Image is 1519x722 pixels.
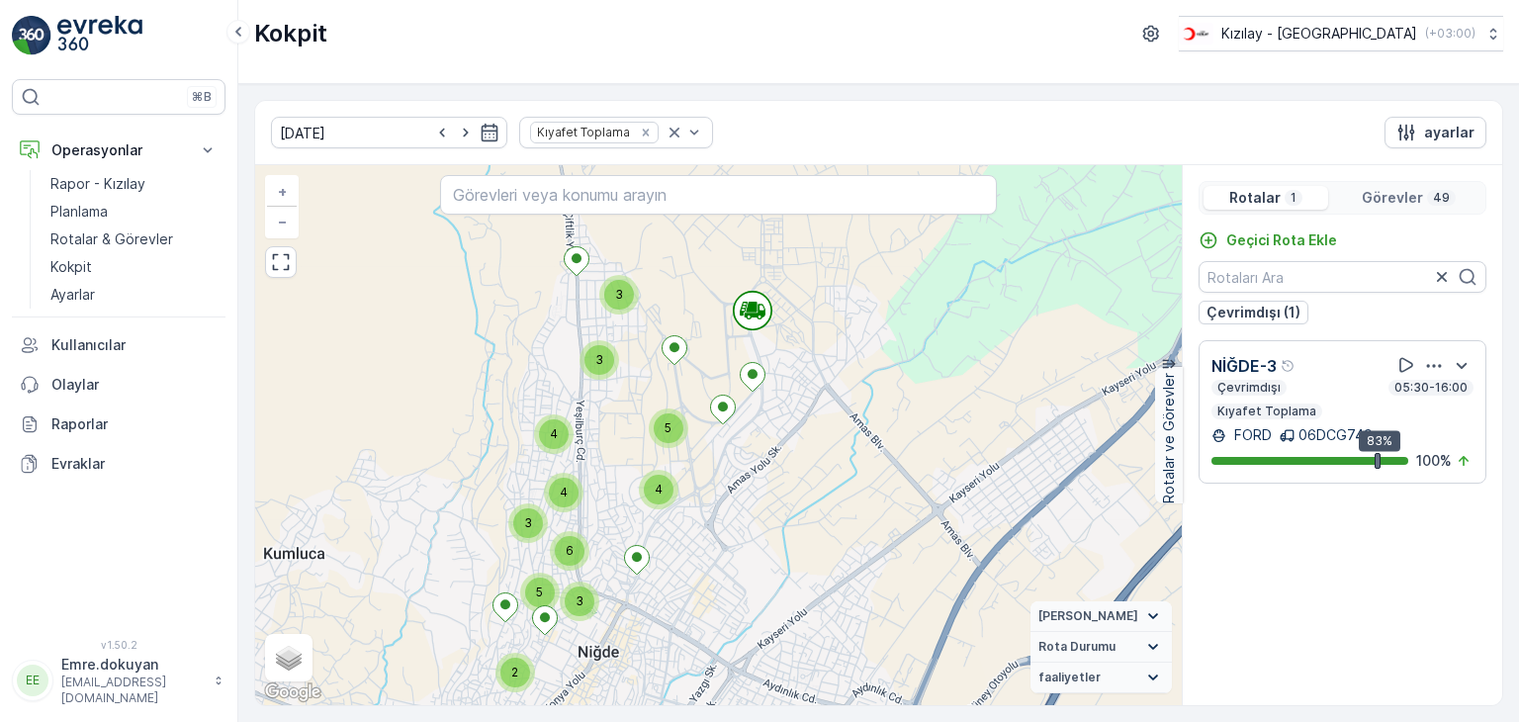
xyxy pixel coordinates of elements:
span: + [278,183,287,200]
p: Rotalar & Görevler [50,229,173,249]
a: Olaylar [12,365,225,405]
span: − [278,213,288,229]
a: Planlama [43,198,225,226]
p: FORD [1230,425,1272,445]
div: Kıyafet Toplama [531,123,633,141]
summary: [PERSON_NAME] [1030,601,1172,632]
summary: Rota Durumu [1030,632,1172,663]
p: [EMAIL_ADDRESS][DOMAIN_NAME] [61,675,204,706]
input: dd/mm/yyyy [271,117,507,148]
p: 49 [1431,190,1452,206]
p: Olaylar [51,375,218,395]
div: 4 [639,470,678,509]
div: Yardım Araç İkonu [1281,358,1296,374]
p: Emre.dokuyan [61,655,204,675]
p: 06DCG749 [1298,425,1373,445]
span: 4 [655,482,663,496]
img: Google [260,679,325,705]
a: Kullanıcılar [12,325,225,365]
a: Geçici Rota Ekle [1199,230,1337,250]
div: 2 [495,653,535,692]
span: 2 [511,665,518,679]
img: logo [12,16,51,55]
a: Ayarlar [43,281,225,309]
span: Rota Durumu [1038,639,1116,655]
div: 6 [550,531,589,571]
span: 6 [566,543,574,558]
span: [PERSON_NAME] [1038,608,1138,624]
p: Planlama [50,202,108,222]
div: 3 [560,582,599,621]
span: 5 [665,420,671,435]
p: Kıyafet Toplama [1215,404,1318,419]
div: 5 [520,573,560,612]
span: v 1.50.2 [12,639,225,651]
div: 5 [649,408,688,448]
p: Kızılay - [GEOGRAPHIC_DATA] [1221,24,1417,44]
button: Operasyonlar [12,131,225,170]
div: 3 [599,275,639,315]
p: Evraklar [51,454,218,474]
p: Çevrimdışı (1) [1206,303,1300,322]
input: Rotaları Ara [1199,261,1486,293]
span: 3 [576,593,583,608]
a: Rotalar & Görevler [43,226,225,253]
div: 4 [544,473,583,512]
p: ⌘B [192,89,212,105]
p: 1 [1289,190,1298,206]
a: Uzaklaştır [267,207,297,236]
div: 83% [1359,430,1400,452]
span: faaliyetler [1038,670,1101,685]
p: Operasyonlar [51,140,186,160]
a: Bu bölgeyi Google Haritalar'da açın (yeni pencerede açılır) [260,679,325,705]
p: Rotalar [1229,188,1281,208]
div: 3 [580,340,619,380]
span: 4 [560,485,568,499]
a: Kokpit [43,253,225,281]
p: Rotalar ve Görevler [1159,373,1179,503]
p: ( +03:00 ) [1425,26,1475,42]
img: logo_light-DOdMpM7g.png [57,16,142,55]
button: Kızılay - [GEOGRAPHIC_DATA](+03:00) [1179,16,1503,51]
p: Ayarlar [50,285,95,305]
div: 4 [534,414,574,454]
span: 3 [595,352,603,367]
input: Görevleri veya konumu arayın [440,175,996,215]
span: 5 [536,585,543,599]
summary: faaliyetler [1030,663,1172,693]
p: Kokpit [50,257,92,277]
a: Evraklar [12,444,225,484]
p: Görevler [1362,188,1423,208]
p: 100 % [1416,451,1452,471]
span: 3 [524,515,532,530]
p: Kokpit [254,18,327,49]
img: k%C4%B1z%C4%B1lay_D5CCths_t1JZB0k.png [1179,23,1213,45]
a: Rapor - Kızılay [43,170,225,198]
a: Yakınlaştır [267,177,297,207]
p: 05:30-16:00 [1392,380,1470,396]
button: Çevrimdışı (1) [1199,301,1308,324]
p: ayarlar [1424,123,1474,142]
span: 3 [615,287,623,302]
p: Raporlar [51,414,218,434]
span: 4 [550,426,558,441]
p: Geçici Rota Ekle [1226,230,1337,250]
a: Layers [267,636,311,679]
p: Kullanıcılar [51,335,218,355]
p: NİĞDE-3 [1211,354,1277,378]
a: Raporlar [12,405,225,444]
p: Rapor - Kızılay [50,174,145,194]
div: 3 [508,503,548,543]
button: EEEmre.dokuyan[EMAIL_ADDRESS][DOMAIN_NAME] [12,655,225,706]
div: Remove Kıyafet Toplama [635,125,657,140]
div: EE [17,665,48,696]
p: Çevrimdışı [1215,380,1283,396]
button: ayarlar [1385,117,1486,148]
